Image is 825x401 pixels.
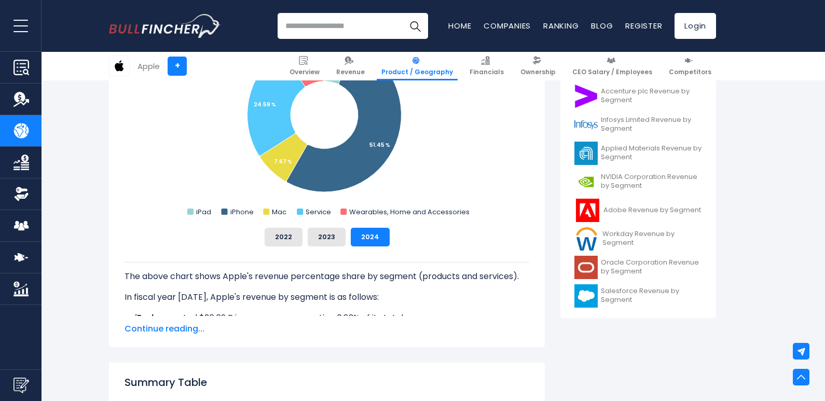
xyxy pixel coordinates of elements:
b: iPad [135,312,154,324]
p: The above chart shows Apple's revenue percentage share by segment (products and services). [125,270,529,283]
a: NVIDIA Corporation Revenue by Segment [568,168,708,196]
img: Bullfincher logo [109,14,221,38]
a: Competitors [664,52,716,80]
a: Accenture plc Revenue by Segment [568,82,708,110]
img: AMAT logo [574,142,598,165]
a: Oracle Corporation Revenue by Segment [568,253,708,282]
tspan: 51.45 % [369,141,390,149]
a: Overview [285,52,324,80]
span: Workday Revenue by Segment [602,230,702,247]
span: Applied Materials Revenue by Segment [601,144,702,162]
a: Blog [591,20,613,31]
a: Adobe Revenue by Segment [568,196,708,225]
text: Wearables, Home and Accessories [349,207,470,217]
img: Ownership [13,186,29,202]
button: 2022 [265,228,302,246]
p: In fiscal year [DATE], Apple's revenue by segment is as follows: [125,291,529,303]
span: Salesforce Revenue by Segment [601,287,702,305]
a: + [168,57,187,76]
span: Competitors [669,68,711,76]
a: Applied Materials Revenue by Segment [568,139,708,168]
img: ADBE logo [574,199,600,222]
img: AAPL logo [109,56,129,76]
img: NVDA logo [574,170,598,193]
span: Product / Geography [381,68,453,76]
span: Revenue [336,68,365,76]
img: WDAY logo [574,227,599,251]
a: Infosys Limited Revenue by Segment [568,110,708,139]
tspan: 24.59 % [254,101,276,108]
a: Login [675,13,716,39]
tspan: 7.67 % [274,158,292,165]
span: CEO Salary / Employees [572,68,652,76]
span: Adobe Revenue by Segment [603,206,701,215]
a: Workday Revenue by Segment [568,225,708,253]
span: Overview [290,68,320,76]
img: ACN logo [574,85,598,108]
span: Accenture plc Revenue by Segment [601,87,702,105]
a: Home [448,20,471,31]
h2: Summary Table [125,375,529,390]
li: generated $26.69 B in revenue, representing 6.83% of its total revenue. [125,312,529,324]
img: INFY logo [574,113,598,136]
span: Infosys Limited Revenue by Segment [601,116,702,133]
text: Mac [272,207,286,217]
a: Salesforce Revenue by Segment [568,282,708,310]
span: Oracle Corporation Revenue by Segment [601,258,702,276]
div: Apple [137,60,160,72]
span: NVIDIA Corporation Revenue by Segment [601,173,702,190]
img: ORCL logo [574,256,598,279]
button: 2023 [308,228,346,246]
button: Search [402,13,428,39]
button: 2024 [351,228,390,246]
a: Companies [484,20,531,31]
text: iPhone [230,207,254,217]
a: Ranking [543,20,579,31]
img: CRM logo [574,284,598,308]
a: Go to homepage [109,14,221,38]
a: Revenue [332,52,369,80]
a: CEO Salary / Employees [568,52,657,80]
a: Register [625,20,662,31]
text: Service [306,207,331,217]
span: Ownership [520,68,556,76]
svg: Apple's Revenue Share by Segment [125,12,529,219]
text: iPad [196,207,211,217]
a: Product / Geography [377,52,458,80]
span: Financials [470,68,504,76]
span: Continue reading... [125,323,529,335]
a: Ownership [516,52,560,80]
a: Financials [465,52,508,80]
